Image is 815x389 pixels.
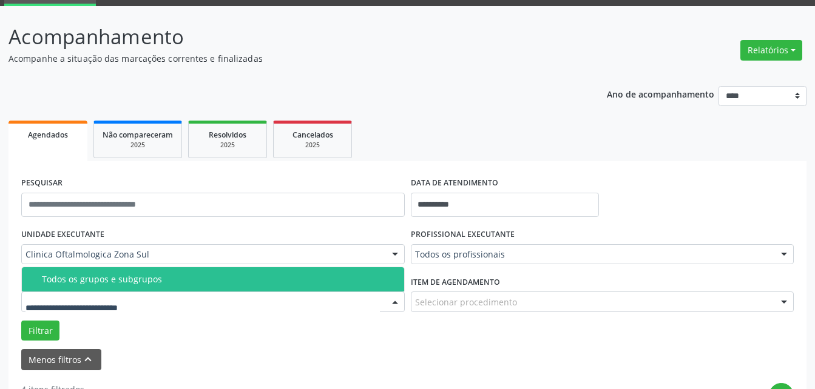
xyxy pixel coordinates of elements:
[42,274,397,284] div: Todos os grupos e subgrupos
[21,225,104,244] label: UNIDADE EXECUTANTE
[25,248,380,261] span: Clinica Oftalmologica Zona Sul
[411,225,515,244] label: PROFISSIONAL EXECUTANTE
[8,52,567,65] p: Acompanhe a situação das marcações correntes e finalizadas
[607,86,714,101] p: Ano de acompanhamento
[21,321,59,341] button: Filtrar
[415,296,517,308] span: Selecionar procedimento
[415,248,769,261] span: Todos os profissionais
[81,353,95,366] i: keyboard_arrow_up
[197,141,258,150] div: 2025
[8,22,567,52] p: Acompanhamento
[21,174,63,193] label: PESQUISAR
[282,141,343,150] div: 2025
[293,130,333,140] span: Cancelados
[28,130,68,140] span: Agendados
[411,174,498,193] label: DATA DE ATENDIMENTO
[103,130,173,140] span: Não compareceram
[209,130,246,140] span: Resolvidos
[103,141,173,150] div: 2025
[740,40,802,61] button: Relatórios
[411,273,500,291] label: Item de agendamento
[21,349,101,370] button: Menos filtroskeyboard_arrow_up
